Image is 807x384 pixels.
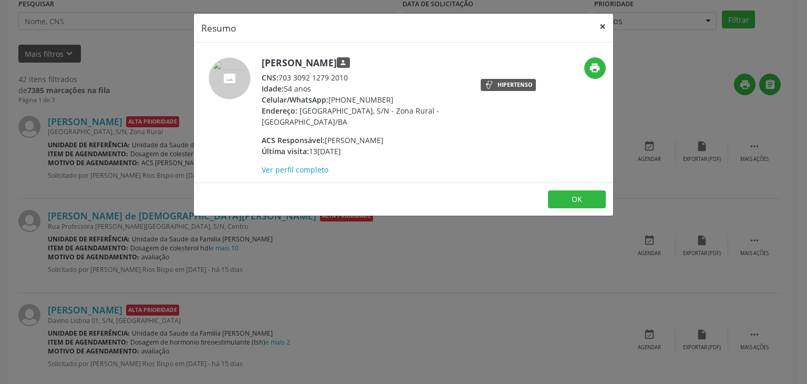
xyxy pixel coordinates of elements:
[262,106,297,116] span: Endereço:
[548,190,606,208] button: OK
[498,82,532,88] div: Hipertenso
[337,57,350,68] span: Responsável
[262,94,466,105] div: [PHONE_NUMBER]
[584,57,606,79] button: print
[262,84,284,94] span: Idade:
[262,57,466,68] h5: [PERSON_NAME]
[209,57,251,99] img: accompaniment
[262,73,278,83] span: CNS:
[262,72,466,83] div: 703 3092 1279 2010
[589,62,601,74] i: print
[339,59,347,66] i: person
[262,95,328,105] span: Celular/WhatsApp:
[262,135,466,146] div: [PERSON_NAME]
[262,135,325,145] span: ACS Responsável:
[262,146,466,157] div: 13[DATE]
[262,83,466,94] div: 54 anos
[201,21,236,35] h5: Resumo
[262,146,309,156] span: Última visita:
[262,165,328,175] a: Ver perfil completo
[262,106,439,127] span: [GEOGRAPHIC_DATA], S/N - Zona Rural - [GEOGRAPHIC_DATA]/BA
[592,14,613,39] button: Close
